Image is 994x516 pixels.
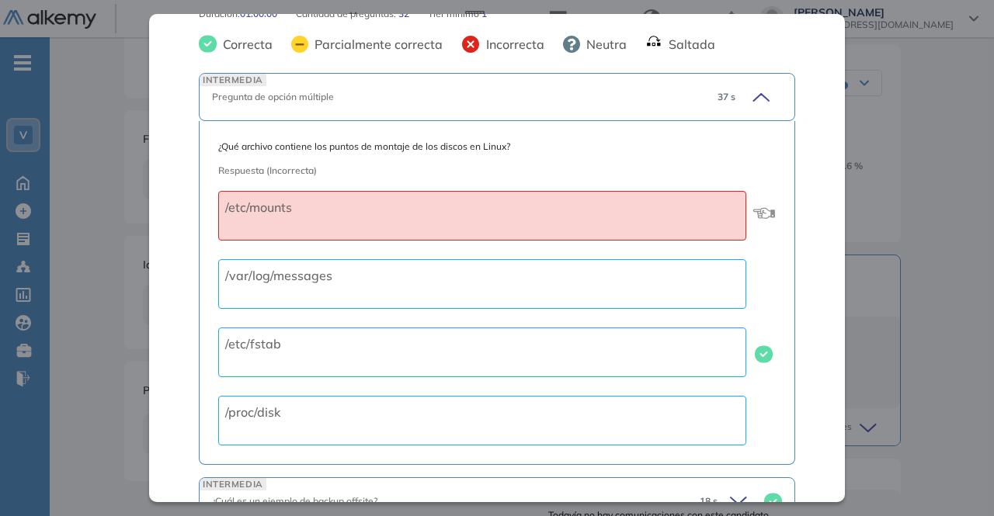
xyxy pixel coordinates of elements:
span: /var/log/messages [225,268,332,283]
span: 32 [398,7,409,21]
span: 01:00:00 [240,7,277,21]
span: Tier mínimo [428,7,481,21]
span: Respuesta (Incorrecta) [218,164,317,176]
span: Incorrecta [480,35,544,54]
span: Cantidad de preguntas: [296,7,398,21]
span: INTERMEDIA [200,74,266,85]
span: Duración : [199,7,240,21]
span: /etc/mounts [225,199,292,215]
span: Parcialmente correcta [308,35,443,54]
span: ¿Cuál es un ejemplo de backup offsite? [212,495,377,507]
span: /proc/disk [225,404,280,420]
span: /etc/fstab [225,336,281,352]
div: Pregunta de opción múltiple [212,90,705,104]
span: 1 [481,7,487,21]
span: Neutra [580,35,627,54]
span: Correcta [217,35,273,54]
span: Saltada [662,35,715,54]
span: ¿Qué archivo contiene los puntos de montaje de los discos en Linux? [218,140,776,154]
span: 37 s [718,90,735,104]
span: INTERMEDIA [200,478,266,490]
span: 18 s [700,494,718,508]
